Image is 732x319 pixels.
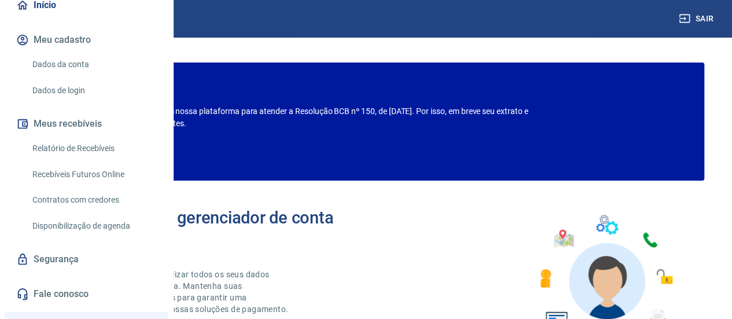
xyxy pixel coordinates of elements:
a: Dados da conta [28,53,159,76]
a: Fale conosco [14,281,159,307]
button: Meus recebíveis [14,111,159,137]
h2: Bem-vindo(a) ao gerenciador de conta Vindi [51,208,366,245]
button: Meu cadastro [14,27,159,53]
a: Contratos com credores [28,188,159,212]
a: Dados de login [28,79,159,102]
a: Relatório de Recebíveis [28,137,159,160]
a: Disponibilização de agenda [28,214,159,238]
button: Sair [676,8,718,30]
p: Estamos realizando adequações em nossa plataforma para atender a Resolução BCB nº 150, de [DATE].... [45,105,558,130]
a: Recebíveis Futuros Online [28,163,159,186]
a: Segurança [14,247,159,272]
